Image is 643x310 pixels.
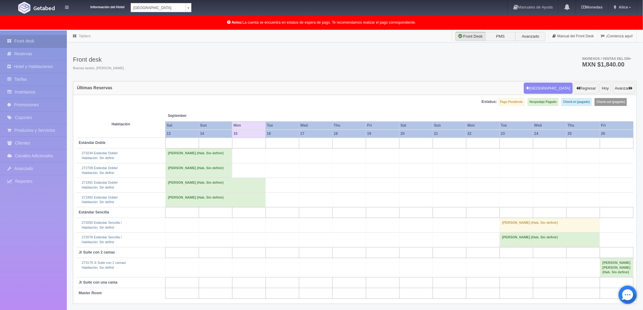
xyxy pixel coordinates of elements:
[82,235,122,244] a: 272078 Estándar Sencilla /Habitación: Sin definir
[566,121,600,130] th: Thu
[82,166,118,175] a: 272709 Estándar Doble/Habitación: Sin definir
[73,56,125,63] h3: Front desk
[533,130,566,138] th: 24
[600,130,633,138] th: 26
[232,121,266,130] th: Mon
[500,130,533,138] th: 23
[582,57,631,60] span: Ingresos / Ventas del día
[500,218,600,233] td: [PERSON_NAME] (Hab. Sin definir)
[581,5,603,9] b: Monedas
[566,130,600,138] th: 25
[466,121,500,130] th: Mon
[500,233,600,247] td: [PERSON_NAME] (Hab. Sin definir)
[82,261,126,269] a: 273179 Jr Suite con 2 camas/Habitación: Sin definir
[165,121,199,130] th: Sat
[595,98,627,106] label: Check-out (pagado)
[266,121,299,130] th: Tue
[613,83,635,94] button: Avanzar
[76,3,125,10] dt: Información del Hotel
[79,210,109,214] b: Estándar Sencilla
[600,121,633,130] th: Fri
[131,3,191,12] a: [GEOGRAPHIC_DATA]
[574,83,598,94] button: Regresar
[82,221,122,229] a: 272050 Estándar Sencilla /Habitación: Sin definir
[600,258,633,277] td: [PERSON_NAME] [PERSON_NAME] (Hab. Sin definir)
[266,130,299,138] th: 16
[366,121,399,130] th: Fri
[165,178,266,192] td: [PERSON_NAME] (Hab. Sin definir)
[18,2,30,14] img: Getabed
[82,151,118,160] a: 273234 Estándar Doble/Habitación: Sin definir
[562,98,592,106] label: Check-in (pagado)
[399,130,433,138] th: 20
[582,61,631,67] h3: MXN $1,840.00
[533,121,566,130] th: Wed
[199,130,232,138] th: 14
[549,30,597,42] a: Manual del Front Desk
[112,122,130,126] strong: Habitación
[515,32,546,41] label: Avanzado
[79,280,117,284] b: Jr Suite con una cama
[299,130,332,138] th: 17
[82,181,118,189] a: 271991 Estándar Doble/Habitación: Sin definir
[498,98,525,106] label: Pago Pendiente
[79,291,102,295] b: Master Room
[485,32,516,41] label: PMS
[232,130,266,138] th: 15
[165,163,232,178] td: [PERSON_NAME] (Hab. Sin definir)
[168,113,230,118] span: September
[466,130,500,138] th: 22
[165,130,199,138] th: 13
[79,34,91,38] a: Tablero
[165,192,266,207] td: [PERSON_NAME] (Hab. Sin definir)
[33,6,55,10] img: Getabed
[598,30,636,42] a: ¡Comienza aquí!
[165,148,232,163] td: [PERSON_NAME] (Hab. Sin definir)
[500,121,533,130] th: Tue
[399,121,433,130] th: Sat
[528,98,559,106] label: Hospedaje Pagado
[79,250,115,254] b: Jr Suite con 2 camas
[299,121,332,130] th: Wed
[617,5,628,9] span: Alice
[232,20,242,25] b: Aviso:
[433,121,466,130] th: Sun
[482,99,497,105] label: Estatus:
[133,3,183,12] span: [GEOGRAPHIC_DATA]
[524,83,573,94] button: [GEOGRAPHIC_DATA]
[199,121,232,130] th: Sun
[366,130,399,138] th: 19
[455,32,486,41] label: Front Desk
[600,83,611,94] button: Hoy
[77,86,112,90] h4: Últimas Reservas
[332,130,366,138] th: 18
[73,66,125,71] span: Buenas tardes, [PERSON_NAME].
[433,130,466,138] th: 21
[82,196,118,204] a: 271992 Estándar Doble/Habitación: Sin definir
[79,141,105,145] b: Estándar Doble
[332,121,366,130] th: Thu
